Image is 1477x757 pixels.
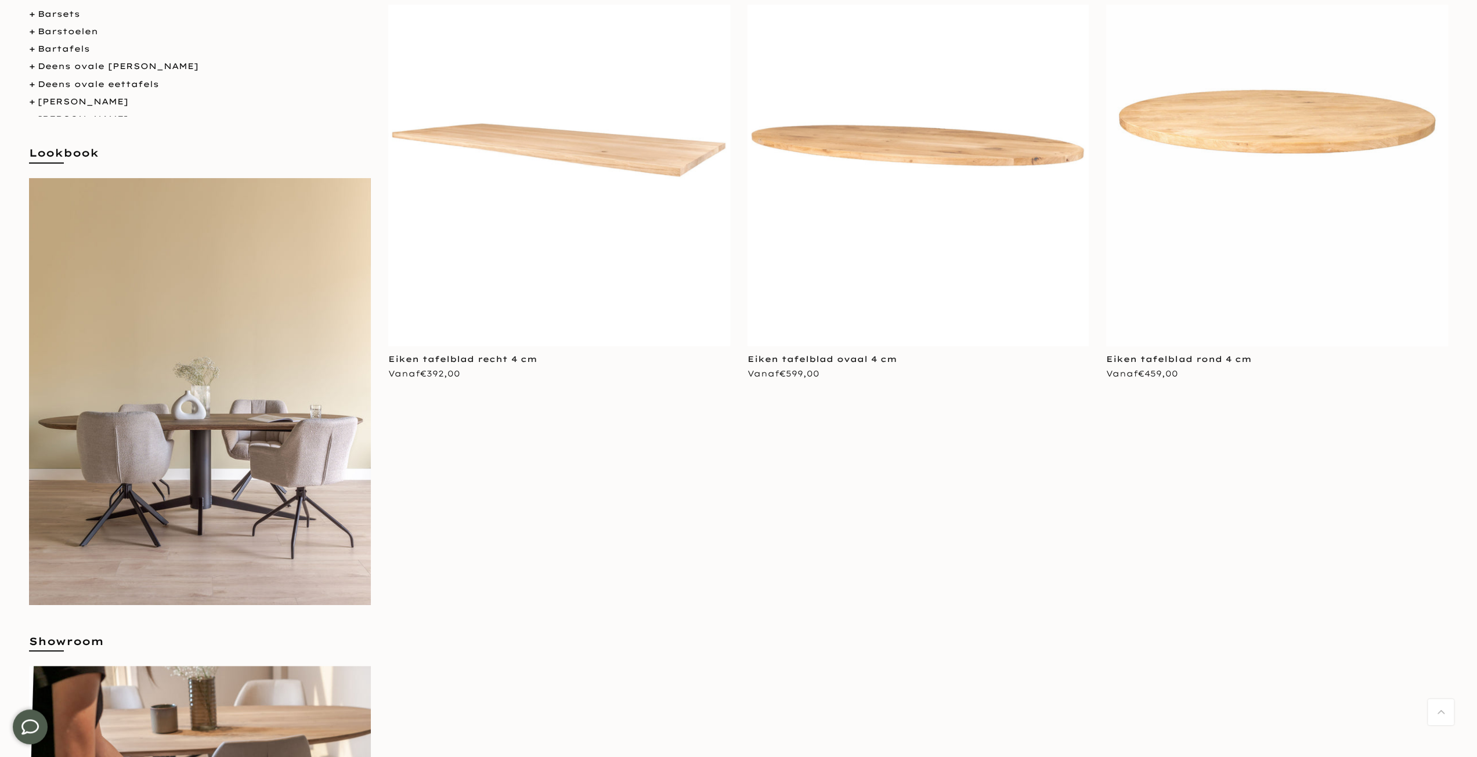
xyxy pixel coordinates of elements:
span: €599,00 [779,368,819,379]
a: Eiken tafelblad recht 4 cm [388,354,537,364]
h5: Lookbook [29,146,371,172]
span: Vanaf [388,368,460,379]
a: Deens ovale eettafels [38,79,159,89]
span: Vanaf [747,368,819,379]
a: Bartafels [38,44,90,54]
span: Vanaf [1106,368,1178,379]
a: Deens ovale [PERSON_NAME] [38,61,198,71]
span: €459,00 [1138,368,1178,379]
a: Barstoelen [38,26,98,37]
a: Barsets [38,9,80,19]
a: [PERSON_NAME] [38,96,128,107]
span: €392,00 [420,368,460,379]
a: Eiken tafelblad ovaal 4 cm [747,354,897,364]
a: Eiken tafelblad rond 4 cm [1106,354,1251,364]
iframe: toggle-frame [1,698,59,756]
a: Terug naar boven [1428,699,1454,725]
a: [PERSON_NAME] [38,114,128,124]
h5: Showroom [29,634,371,660]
